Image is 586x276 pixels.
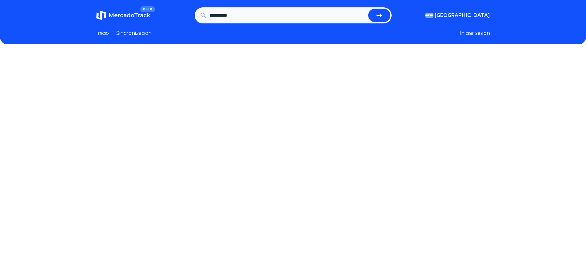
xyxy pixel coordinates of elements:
span: MercadoTrack [109,12,150,19]
a: Sincronizacion [116,30,152,37]
span: [GEOGRAPHIC_DATA] [435,12,490,19]
button: Iniciar sesion [460,30,490,37]
img: Argentina [425,13,433,18]
a: Inicio [96,30,109,37]
a: MercadoTrackBETA [96,10,150,20]
img: MercadoTrack [96,10,106,20]
span: BETA [140,6,155,12]
button: [GEOGRAPHIC_DATA] [425,12,490,19]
